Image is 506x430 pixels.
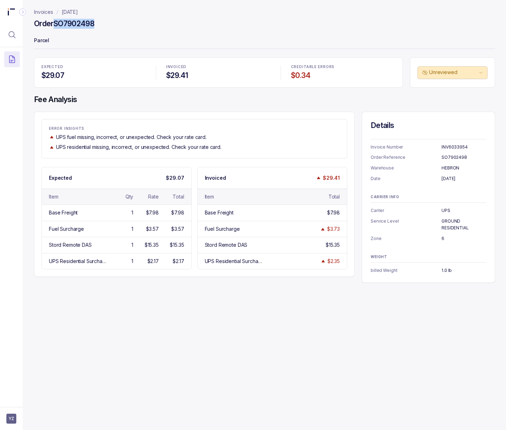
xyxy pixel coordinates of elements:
[205,174,226,182] p: Invoiced
[49,127,340,131] p: ERROR INSIGHTS
[442,218,486,231] p: GROUND RESIDENTIAL
[146,225,159,233] div: $3.57
[166,71,271,80] h4: $29.41
[205,258,264,265] div: UPS Residential Surcharge
[49,145,55,150] img: trend image
[328,193,340,200] div: Total
[371,164,442,172] p: Warehouse
[326,241,340,248] div: $15.35
[327,225,340,233] div: $3.73
[34,19,94,29] h4: Order SO7902498
[442,164,486,172] p: HEBRON
[371,207,486,242] ul: Information Summary
[6,414,16,424] button: User initials
[291,71,395,80] h4: $0.34
[442,154,486,161] p: SO7902498
[4,27,20,43] button: Menu Icon Button MagnifyingGlassIcon
[316,175,321,180] img: trend image
[205,209,234,216] div: Base Freight
[56,144,221,151] p: UPS residential missing, incorrect, or unexpected. Check your rate card.
[171,209,184,216] div: $7.98
[166,174,184,182] p: $29.07
[205,193,214,200] div: Item
[442,235,486,242] p: 6
[18,8,27,16] div: Collapse Icon
[371,267,486,274] ul: Information Summary
[320,258,326,264] img: trend image
[417,66,488,79] button: Unreviewed
[371,195,486,199] p: CARRIER INFO
[429,69,477,76] p: Unreviewed
[170,241,184,248] div: $15.35
[145,241,159,248] div: $15.35
[62,9,78,16] a: [DATE]
[371,144,486,182] ul: Information Summary
[323,174,340,182] p: $29.41
[131,258,133,265] div: 1
[34,34,495,48] p: Parcel
[173,258,184,265] div: $2.17
[371,121,486,130] h4: Details
[131,241,133,248] div: 1
[442,267,486,274] p: 1.0 lb
[147,258,159,265] div: $2.17
[49,209,78,216] div: Base Freight
[49,225,84,233] div: Fuel Surcharge
[371,175,442,182] p: Date
[34,95,495,105] h4: Fee Analysis
[371,154,442,161] p: Order Reference
[41,71,146,80] h4: $29.07
[371,207,442,214] p: Carrier
[56,134,207,141] p: UPS fuel missing, incorrect, or unexpected. Check your rate card.
[49,134,55,140] img: trend image
[171,225,184,233] div: $3.57
[371,267,442,274] p: billed Weight
[205,225,240,233] div: Fuel Surcharge
[371,235,442,242] p: Zone
[49,258,108,265] div: UPS Residential Surcharge
[442,207,486,214] p: UPS
[327,258,340,265] div: $2.35
[371,144,442,151] p: Invoice Number
[146,209,159,216] div: $7.98
[125,193,134,200] div: Qty
[34,9,53,16] a: Invoices
[4,51,20,67] button: Menu Icon Button DocumentTextIcon
[173,193,184,200] div: Total
[34,9,78,16] nav: breadcrumb
[371,255,486,259] p: WEIGHT
[205,241,248,248] div: Stord Remote DAS
[131,225,133,233] div: 1
[41,65,146,69] p: EXPECTED
[320,227,326,232] img: trend image
[49,241,92,248] div: Stord Remote DAS
[442,144,486,151] p: INV6033954
[166,65,271,69] p: INVOICED
[131,209,133,216] div: 1
[148,193,158,200] div: Rate
[291,65,395,69] p: CREDITABLE ERRORS
[327,209,340,216] div: $7.98
[371,218,442,231] p: Service Level
[49,174,72,182] p: Expected
[442,175,486,182] p: [DATE]
[49,193,58,200] div: Item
